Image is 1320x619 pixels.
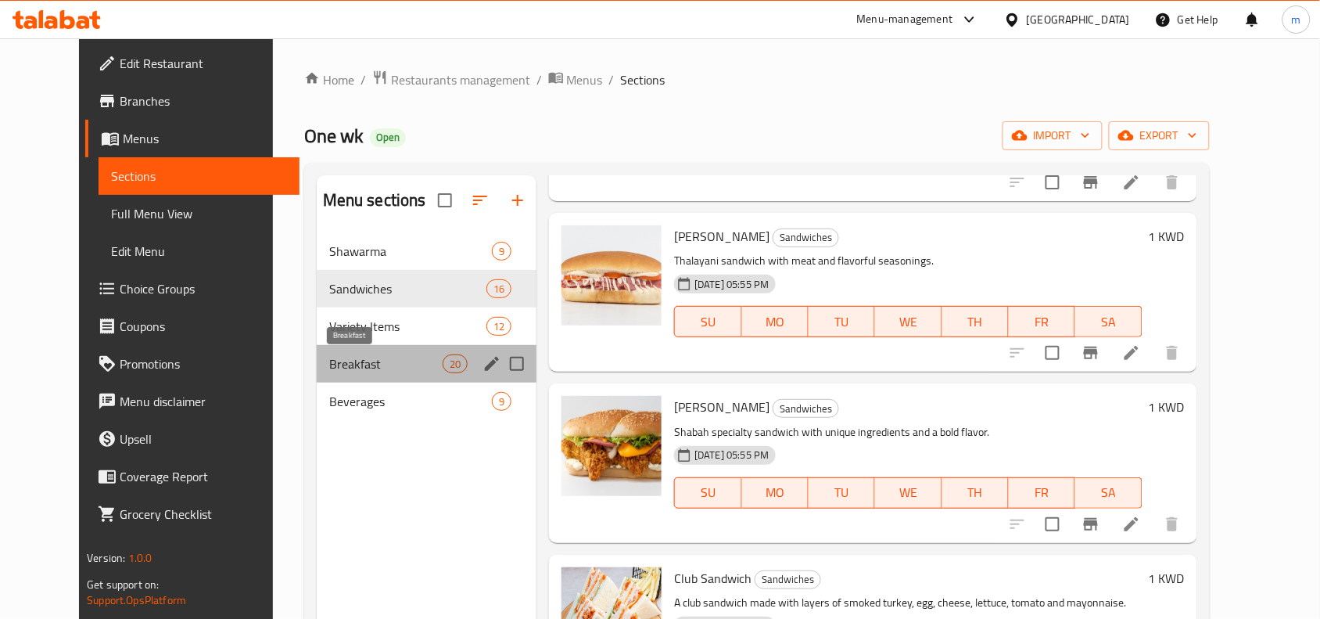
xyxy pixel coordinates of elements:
[111,167,287,185] span: Sections
[1003,121,1103,150] button: import
[742,477,809,509] button: MO
[621,70,665,89] span: Sections
[85,45,300,82] a: Edit Restaurant
[487,282,511,297] span: 16
[85,82,300,120] a: Branches
[567,70,603,89] span: Menus
[815,311,869,333] span: TU
[499,182,536,219] button: Add section
[809,306,875,337] button: TU
[317,345,536,383] div: Breakfast20edit
[329,392,492,411] span: Beverages
[85,495,300,533] a: Grocery Checklist
[748,311,802,333] span: MO
[493,244,511,259] span: 9
[480,352,504,376] button: edit
[370,131,406,144] span: Open
[120,92,287,110] span: Branches
[329,242,492,261] span: Shawarma
[536,70,542,89] li: /
[949,311,1003,333] span: TH
[1015,481,1069,504] span: FR
[815,481,869,504] span: TU
[317,270,536,308] div: Sandwiches16
[120,279,287,298] span: Choice Groups
[1036,166,1069,199] span: Select to update
[688,448,775,462] span: [DATE] 05:55 PM
[942,306,1009,337] button: TH
[1153,506,1191,543] button: delete
[773,229,839,247] div: Sandwiches
[688,277,775,292] span: [DATE] 05:55 PM
[317,383,536,420] div: Beverages9
[881,311,935,333] span: WE
[304,70,1210,90] nav: breadcrumb
[85,120,300,157] a: Menus
[123,129,287,148] span: Menus
[85,345,300,383] a: Promotions
[120,430,287,448] span: Upsell
[857,10,953,29] div: Menu-management
[681,481,735,504] span: SU
[949,481,1003,504] span: TH
[674,225,769,248] span: [PERSON_NAME]
[1015,126,1090,146] span: import
[942,477,1009,509] button: TH
[329,317,486,336] span: Variety Items
[773,399,839,418] div: Sandwiches
[1153,334,1191,372] button: delete
[99,157,300,195] a: Sections
[317,308,536,345] div: Variety Items12
[99,232,300,270] a: Edit Menu
[492,242,511,261] div: items
[1015,311,1069,333] span: FR
[487,319,511,334] span: 12
[773,400,838,418] span: Sandwiches
[486,317,511,336] div: items
[561,225,662,326] img: Talayani Sandwich
[1149,225,1185,247] h6: 1 KWD
[1072,506,1110,543] button: Branch-specific-item
[674,477,741,509] button: SU
[304,70,354,89] a: Home
[674,306,741,337] button: SU
[323,189,426,212] h2: Menu sections
[85,420,300,458] a: Upsell
[1036,336,1069,369] span: Select to update
[1122,344,1141,362] a: Edit menu item
[1075,306,1142,337] button: SA
[87,590,186,610] a: Support.OpsPlatform
[120,467,287,486] span: Coverage Report
[128,548,152,568] span: 1.0.0
[875,306,942,337] button: WE
[748,481,802,504] span: MO
[120,354,287,373] span: Promotions
[609,70,615,89] li: /
[317,226,536,426] nav: Menu sections
[1109,121,1210,150] button: export
[370,128,406,147] div: Open
[1292,11,1301,28] span: m
[461,182,499,219] span: Sort sections
[85,383,300,420] a: Menu disclaimer
[429,184,461,217] span: Select all sections
[1149,396,1185,418] h6: 1 KWD
[1081,481,1135,504] span: SA
[881,481,935,504] span: WE
[1153,164,1191,201] button: delete
[120,54,287,73] span: Edit Restaurant
[85,270,300,308] a: Choice Groups
[742,306,809,337] button: MO
[674,251,1142,271] p: Thalayani sandwich with meat and flavorful seasonings.
[360,70,366,89] li: /
[1149,567,1185,589] h6: 1 KWD
[755,570,820,588] span: Sandwiches
[875,477,942,509] button: WE
[87,548,125,568] span: Version:
[87,574,159,595] span: Get support on:
[1009,306,1075,337] button: FR
[674,395,769,419] span: [PERSON_NAME]
[85,308,300,345] a: Coupons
